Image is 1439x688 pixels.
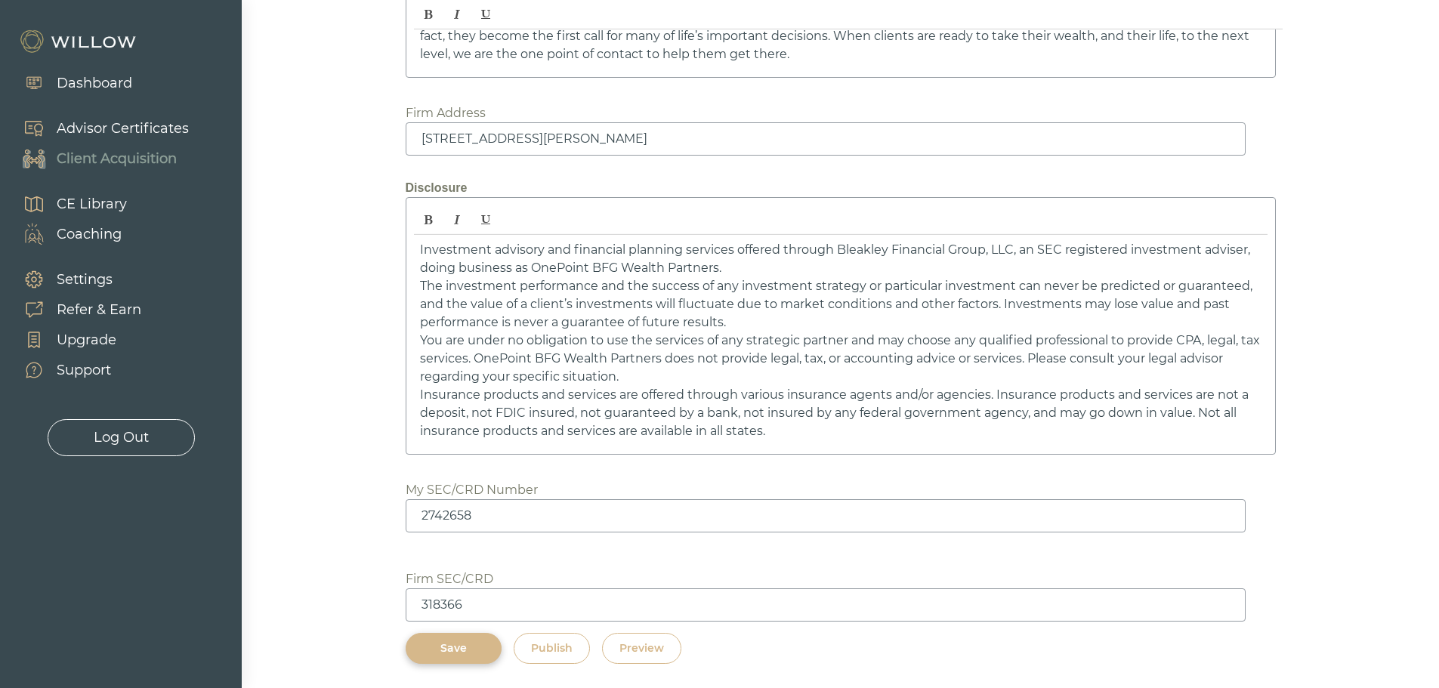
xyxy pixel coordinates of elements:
p: Insurance products and services are offered through various insurance agents and/or agencies. Ins... [420,386,1261,440]
img: Willow [19,29,140,54]
div: Disclosure [406,179,1276,197]
p: You are under no obligation to use the services of any strategic partner and may choose any quali... [420,332,1261,386]
a: Coaching [8,219,127,249]
div: Publish [531,640,573,656]
span: Underline [472,207,499,233]
div: Refer & Earn [57,300,141,320]
span: Bold [415,207,442,233]
button: Preview [602,633,681,664]
div: Log Out [94,427,149,448]
div: Client Acquisition [57,149,177,169]
div: Upgrade [57,330,116,350]
span: Italic [443,207,471,233]
div: Preview [619,640,664,656]
span: Italic [443,2,471,27]
div: Save [423,640,484,656]
div: Coaching [57,224,122,245]
button: Save [406,633,502,664]
div: Firm Address [406,104,486,122]
div: Dashboard [57,73,132,94]
p: Investment advisory and financial planning services offered through Bleakley Financial Group, LLC... [420,241,1261,277]
div: Support [57,360,111,381]
a: Settings [8,264,141,295]
p: The investment performance and the success of any investment strategy or particular investment ca... [420,277,1261,332]
a: Dashboard [8,68,132,98]
div: My SEC/CRD Number [406,481,538,499]
div: Settings [57,270,113,290]
a: Advisor Certificates [8,113,189,143]
a: Client Acquisition [8,143,189,174]
a: Upgrade [8,325,141,355]
div: Advisor Certificates [57,119,189,139]
span: Underline [472,2,499,27]
div: Firm SEC/CRD [406,570,493,588]
a: CE Library [8,189,127,219]
div: CE Library [57,194,127,214]
span: Bold [415,2,442,27]
button: Publish [514,633,590,664]
a: Refer & Earn [8,295,141,325]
